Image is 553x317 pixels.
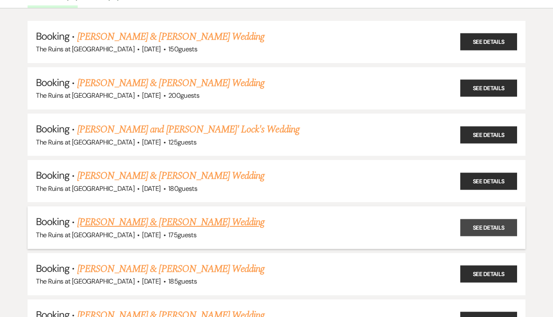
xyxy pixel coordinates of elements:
a: [PERSON_NAME] & [PERSON_NAME] Wedding [77,168,264,183]
span: 200 guests [168,91,199,100]
span: [DATE] [142,138,160,147]
a: [PERSON_NAME] and [PERSON_NAME]' Lock's Wedding [77,122,299,137]
span: Booking [36,169,69,182]
a: See Details [460,126,517,143]
span: 180 guests [168,184,197,193]
span: [DATE] [142,231,160,239]
span: Booking [36,30,69,43]
span: Booking [36,262,69,275]
span: The Ruins at [GEOGRAPHIC_DATA] [36,91,134,100]
span: 175 guests [168,231,196,239]
span: The Ruins at [GEOGRAPHIC_DATA] [36,277,134,286]
a: [PERSON_NAME] & [PERSON_NAME] Wedding [77,215,264,230]
span: 125 guests [168,138,196,147]
span: The Ruins at [GEOGRAPHIC_DATA] [36,45,134,53]
span: [DATE] [142,45,160,53]
span: The Ruins at [GEOGRAPHIC_DATA] [36,138,134,147]
span: The Ruins at [GEOGRAPHIC_DATA] [36,184,134,193]
a: [PERSON_NAME] & [PERSON_NAME] Wedding [77,29,264,44]
span: Booking [36,215,69,228]
span: 185 guests [168,277,197,286]
a: [PERSON_NAME] & [PERSON_NAME] Wedding [77,76,264,91]
a: See Details [460,266,517,283]
span: [DATE] [142,277,160,286]
span: The Ruins at [GEOGRAPHIC_DATA] [36,231,134,239]
span: Booking [36,76,69,89]
span: [DATE] [142,184,160,193]
a: See Details [460,172,517,190]
span: [DATE] [142,91,160,100]
a: See Details [460,219,517,236]
span: 150 guests [168,45,197,53]
a: See Details [460,33,517,51]
a: [PERSON_NAME] & [PERSON_NAME] Wedding [77,261,264,276]
span: Booking [36,122,69,135]
a: See Details [460,80,517,97]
